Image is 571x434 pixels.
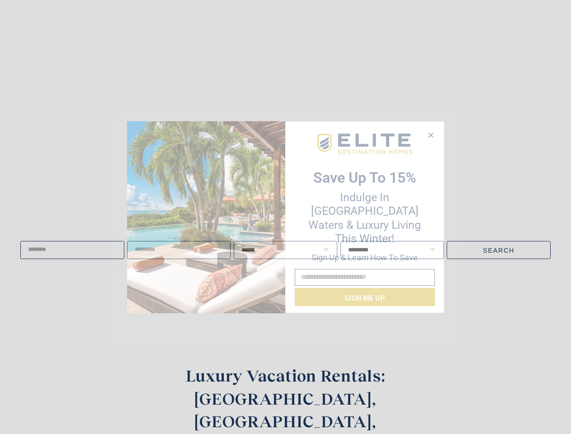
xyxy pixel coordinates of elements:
[313,169,416,186] strong: Save up to 15%
[424,128,437,142] button: Close
[316,131,414,157] img: EDH-Logo-Horizontal-217-58px.png
[295,269,435,286] input: Email
[335,232,394,245] span: this winter!
[295,288,435,306] button: Sign me up
[127,121,285,313] img: Desktop-Opt-in-2025-01-10T154433.560.png
[311,253,418,262] span: Sign up & learn how to save
[308,218,421,231] span: Waters & Luxury Living
[311,191,419,217] span: Indulge in [GEOGRAPHIC_DATA]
